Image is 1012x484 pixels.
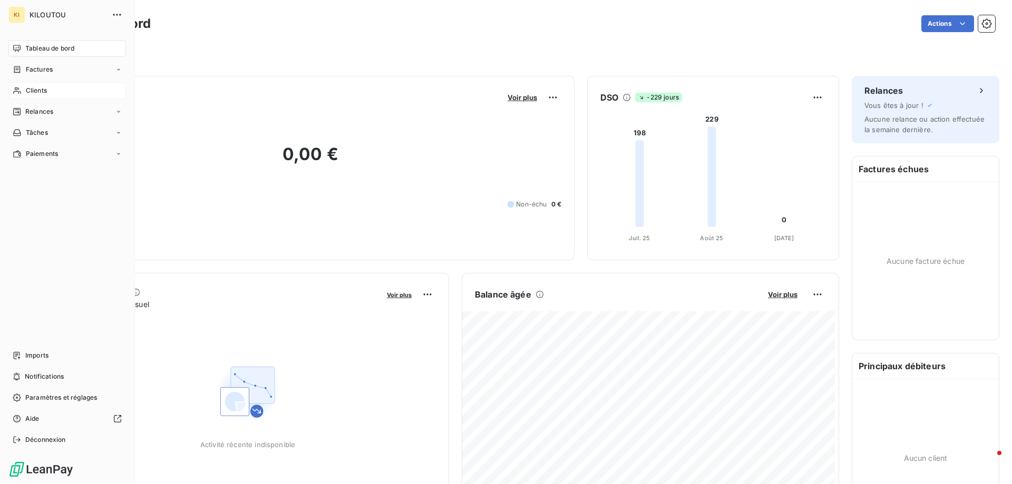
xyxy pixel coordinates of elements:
[629,234,650,242] tspan: Juil. 25
[768,290,797,299] span: Voir plus
[635,93,682,102] span: -229 jours
[25,372,64,381] span: Notifications
[25,44,74,53] span: Tableau de bord
[765,290,801,299] button: Voir plus
[384,290,415,299] button: Voir plus
[852,156,999,182] h6: Factures échues
[8,410,126,427] a: Aide
[387,291,412,299] span: Voir plus
[904,452,948,463] span: Aucun client
[852,353,999,379] h6: Principaux débiteurs
[864,84,903,97] h6: Relances
[25,107,53,116] span: Relances
[475,288,531,301] h6: Balance âgée
[8,6,25,23] div: KI
[516,200,547,209] span: Non-échu
[26,86,47,95] span: Clients
[504,93,540,102] button: Voir plus
[600,91,618,104] h6: DSO
[976,448,1001,473] iframe: Intercom live chat
[508,93,537,102] span: Voir plus
[25,435,66,445] span: Déconnexion
[774,234,794,242] tspan: [DATE]
[25,351,48,360] span: Imports
[921,15,974,32] button: Actions
[26,128,48,137] span: Tâches
[214,358,281,426] img: Empty state
[25,393,97,402] span: Paramètres et réglages
[25,414,40,423] span: Aide
[30,11,105,19] span: KILOUTOU
[26,65,53,74] span: Factures
[864,115,985,134] span: Aucune relance ou action effectuée la semaine dernière.
[864,101,923,110] span: Vous êtes à jour !
[26,149,58,159] span: Paiements
[551,200,561,209] span: 0 €
[60,144,561,175] h2: 0,00 €
[8,461,74,478] img: Logo LeanPay
[200,440,295,449] span: Activité récente indisponible
[700,234,723,242] tspan: Août 25
[887,255,965,266] span: Aucune facture échue
[60,299,379,310] span: Chiffre d'affaires mensuel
